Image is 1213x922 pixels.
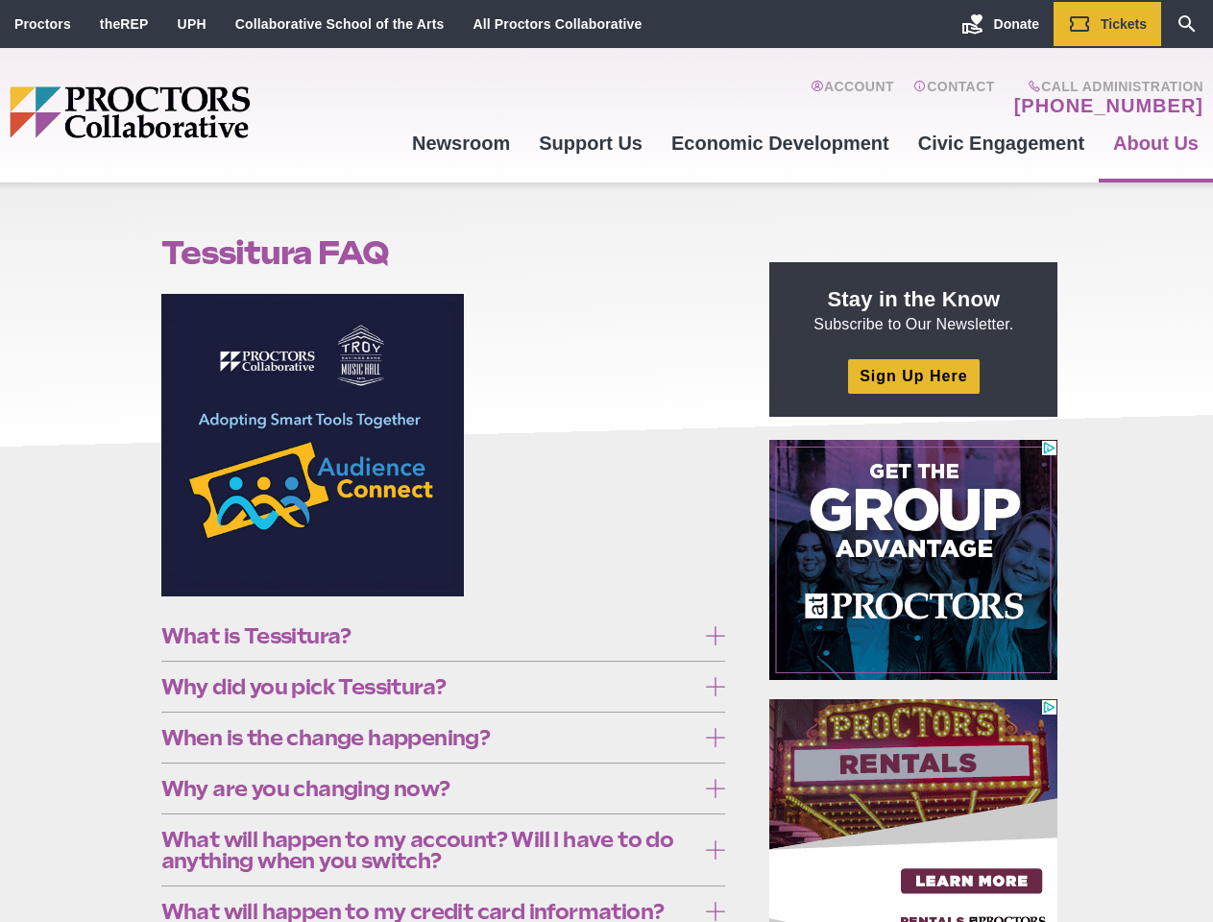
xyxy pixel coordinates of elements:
a: Newsroom [398,117,524,169]
a: Civic Engagement [904,117,1099,169]
a: Sign Up Here [848,359,979,393]
span: What will happen to my credit card information? [161,901,696,922]
h1: Tessitura FAQ [161,234,726,271]
a: About Us [1099,117,1213,169]
a: Contact [913,79,995,117]
a: Economic Development [657,117,904,169]
a: All Proctors Collaborative [473,16,642,32]
span: What will happen to my account? Will I have to do anything when you switch? [161,829,696,871]
img: Proctors logo [10,86,398,138]
a: [PHONE_NUMBER] [1014,94,1203,117]
a: UPH [178,16,206,32]
span: Tickets [1101,16,1147,32]
p: Subscribe to Our Newsletter. [792,285,1034,335]
span: Why did you pick Tessitura? [161,676,696,697]
span: Why are you changing now? [161,778,696,799]
a: Proctors [14,16,71,32]
a: Tickets [1054,2,1161,46]
a: Support Us [524,117,657,169]
span: Call Administration [1008,79,1203,94]
strong: Stay in the Know [828,287,1001,311]
a: Account [811,79,894,117]
span: When is the change happening? [161,727,696,748]
a: Donate [947,2,1054,46]
a: Search [1161,2,1213,46]
span: Donate [994,16,1039,32]
iframe: Advertisement [769,440,1057,680]
span: What is Tessitura? [161,625,696,646]
a: theREP [100,16,149,32]
a: Collaborative School of the Arts [235,16,445,32]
